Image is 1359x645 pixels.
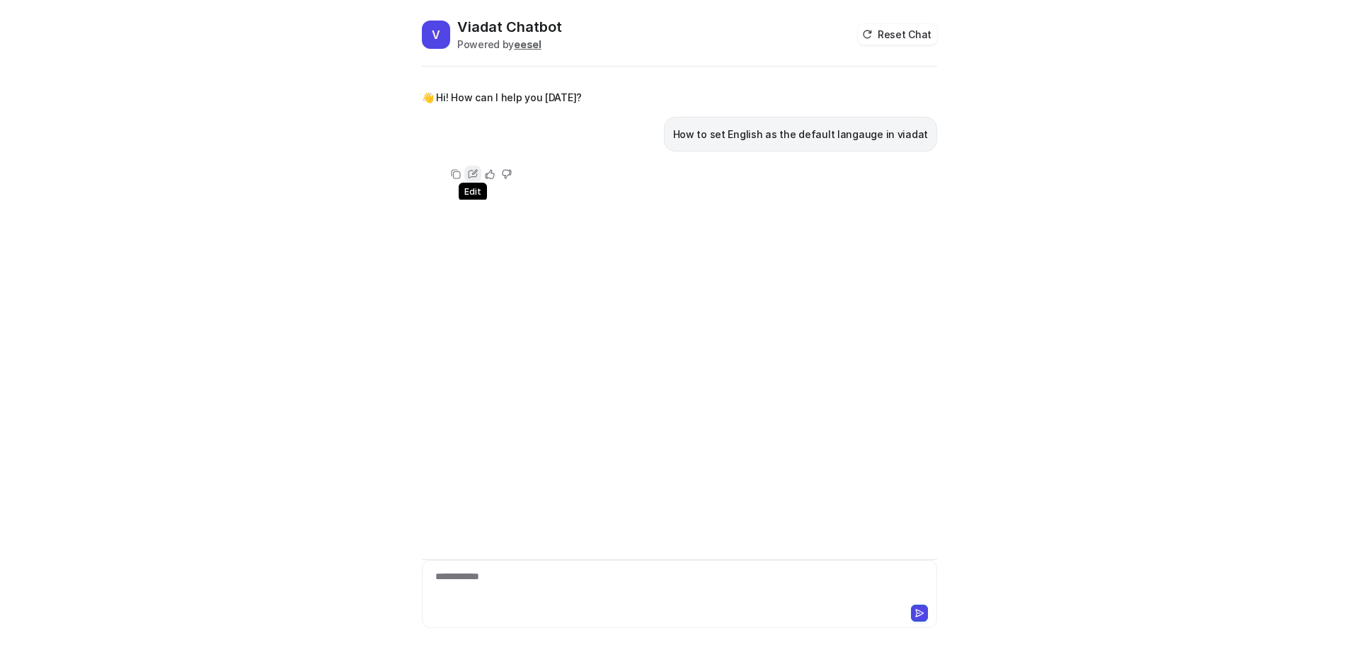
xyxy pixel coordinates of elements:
span: V [422,21,450,49]
div: Powered by [457,37,562,52]
button: Reset Chat [858,24,937,45]
p: 👋 Hi! How can I help you [DATE]? [422,89,582,106]
p: How to set English as the default langauge in viadat [673,126,928,143]
b: eesel [514,38,541,50]
span: Edit [459,183,486,201]
h2: Viadat Chatbot [457,17,562,37]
